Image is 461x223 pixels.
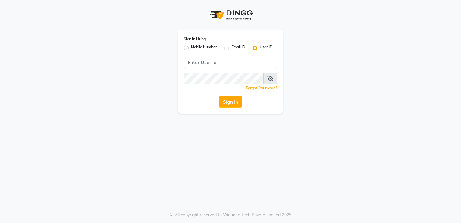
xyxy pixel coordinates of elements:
[191,44,217,52] label: Mobile Number
[231,44,245,52] label: Email ID
[260,44,272,52] label: User ID
[206,6,255,24] img: logo1.svg
[184,57,277,68] input: Username
[219,96,242,108] button: Sign In
[246,86,277,90] a: Forgot Password?
[184,73,264,84] input: Username
[184,37,207,42] label: Sign In Using:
